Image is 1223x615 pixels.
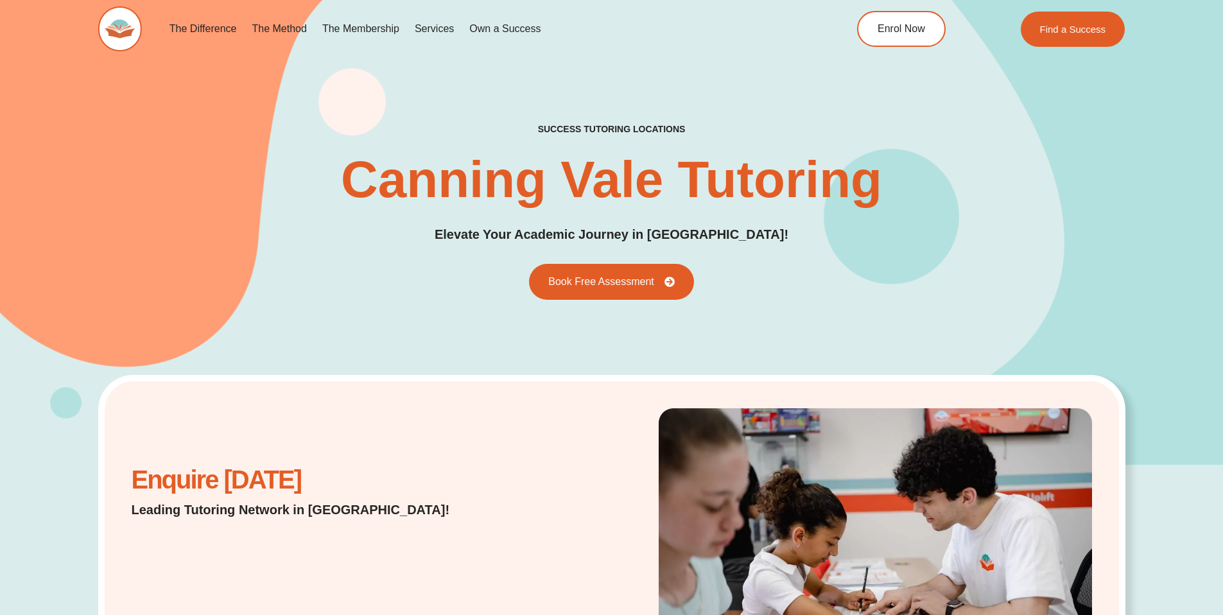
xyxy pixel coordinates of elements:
a: Find a Success [1021,12,1125,47]
a: Services [407,14,462,44]
a: The Difference [162,14,245,44]
h1: Canning Vale Tutoring [341,154,882,205]
a: The Membership [315,14,407,44]
span: Enrol Now [878,24,925,34]
a: The Method [244,14,314,44]
h2: Enquire [DATE] [132,472,483,488]
nav: Menu [162,14,799,44]
p: Leading Tutoring Network in [GEOGRAPHIC_DATA]! [132,501,483,519]
h2: success tutoring locations [538,123,686,135]
span: Book Free Assessment [548,277,654,287]
span: Find a Success [1040,24,1106,34]
a: Book Free Assessment [529,264,694,300]
a: Enrol Now [857,11,946,47]
p: Elevate Your Academic Journey in [GEOGRAPHIC_DATA]! [435,225,788,245]
a: Own a Success [462,14,548,44]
